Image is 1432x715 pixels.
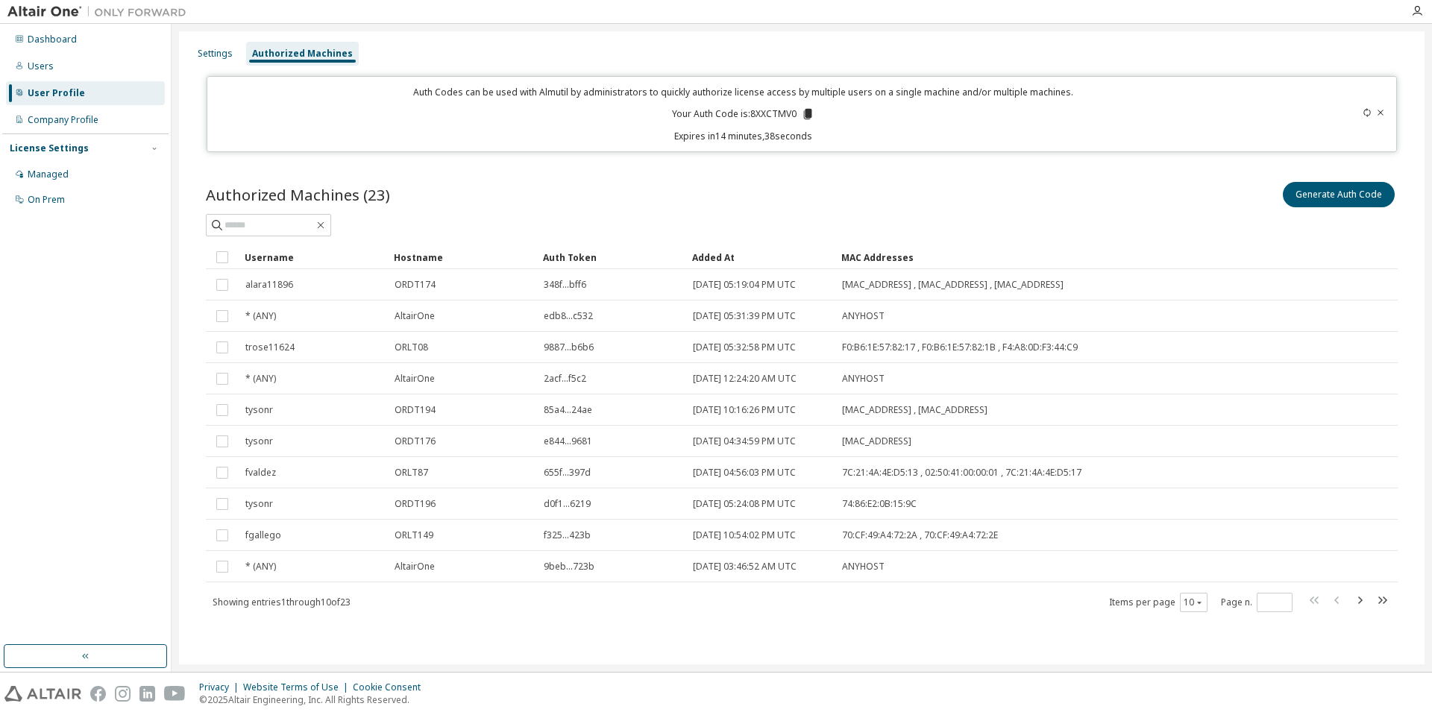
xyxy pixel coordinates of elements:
[395,404,436,416] span: ORDT194
[693,561,797,573] span: [DATE] 03:46:52 AM UTC
[10,142,89,154] div: License Settings
[693,310,796,322] span: [DATE] 05:31:39 PM UTC
[842,404,987,416] span: [MAC_ADDRESS] , [MAC_ADDRESS]
[842,529,998,541] span: 70:CF:49:A4:72:2A , 70:CF:49:A4:72:2E
[206,184,390,205] span: Authorized Machines (23)
[139,686,155,702] img: linkedin.svg
[395,310,435,322] span: AltairOne
[544,529,591,541] span: f325...423b
[842,467,1081,479] span: 7C:21:4A:4E:D5:13 , 02:50:41:00:00:01 , 7C:21:4A:4E:D5:17
[199,681,243,693] div: Privacy
[245,467,276,479] span: fvaldez
[841,245,1241,269] div: MAC Addresses
[842,435,911,447] span: [MAC_ADDRESS]
[693,467,796,479] span: [DATE] 04:56:03 PM UTC
[544,341,594,353] span: 9887...b6b6
[245,245,382,269] div: Username
[544,404,592,416] span: 85a4...24ae
[395,279,436,291] span: ORDT174
[395,373,435,385] span: AltairOne
[544,561,594,573] span: 9beb...723b
[842,279,1064,291] span: [MAC_ADDRESS] , [MAC_ADDRESS] , [MAC_ADDRESS]
[28,87,85,99] div: User Profile
[693,404,796,416] span: [DATE] 10:16:26 PM UTC
[842,341,1078,353] span: F0:B6:1E:57:82:17 , F0:B6:1E:57:82:1B , F4:A8:0D:F3:44:C9
[213,596,351,608] span: Showing entries 1 through 10 of 23
[198,48,233,60] div: Settings
[216,130,1271,142] p: Expires in 14 minutes, 38 seconds
[544,435,592,447] span: e844...9681
[7,4,194,19] img: Altair One
[199,693,430,706] p: © 2025 Altair Engineering, Inc. All Rights Reserved.
[693,279,796,291] span: [DATE] 05:19:04 PM UTC
[1184,596,1204,608] button: 10
[216,86,1271,98] p: Auth Codes can be used with Almutil by administrators to quickly authorize license access by mult...
[243,681,353,693] div: Website Terms of Use
[28,60,54,72] div: Users
[395,529,433,541] span: ORLT149
[842,373,885,385] span: ANYHOST
[692,245,829,269] div: Added At
[395,435,436,447] span: ORDT176
[164,686,186,702] img: youtube.svg
[544,279,586,291] span: 348f...bff6
[395,341,428,353] span: ORLT08
[353,681,430,693] div: Cookie Consent
[544,310,593,322] span: edb8...c532
[245,341,295,353] span: trose11624
[4,686,81,702] img: altair_logo.svg
[28,34,77,45] div: Dashboard
[245,373,276,385] span: * (ANY)
[395,498,436,510] span: ORDT196
[544,498,591,510] span: d0f1...6219
[245,561,276,573] span: * (ANY)
[544,373,586,385] span: 2acf...f5c2
[115,686,131,702] img: instagram.svg
[1283,182,1395,207] button: Generate Auth Code
[245,404,273,416] span: tysonr
[28,168,69,180] div: Managed
[1109,593,1208,612] span: Items per page
[245,435,273,447] span: tysonr
[245,498,273,510] span: tysonr
[90,686,106,702] img: facebook.svg
[543,245,680,269] div: Auth Token
[693,435,796,447] span: [DATE] 04:34:59 PM UTC
[1221,593,1293,612] span: Page n.
[28,114,98,126] div: Company Profile
[842,561,885,573] span: ANYHOST
[28,194,65,206] div: On Prem
[842,498,917,510] span: 74:86:E2:0B:15:9C
[395,467,428,479] span: ORLT87
[245,310,276,322] span: * (ANY)
[245,529,281,541] span: fgallego
[693,529,796,541] span: [DATE] 10:54:02 PM UTC
[544,467,591,479] span: 655f...397d
[693,341,796,353] span: [DATE] 05:32:58 PM UTC
[252,48,353,60] div: Authorized Machines
[394,245,531,269] div: Hostname
[693,498,796,510] span: [DATE] 05:24:08 PM UTC
[693,373,797,385] span: [DATE] 12:24:20 AM UTC
[245,279,293,291] span: alara11896
[395,561,435,573] span: AltairOne
[842,310,885,322] span: ANYHOST
[672,107,814,121] p: Your Auth Code is: 8XXCTMV0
